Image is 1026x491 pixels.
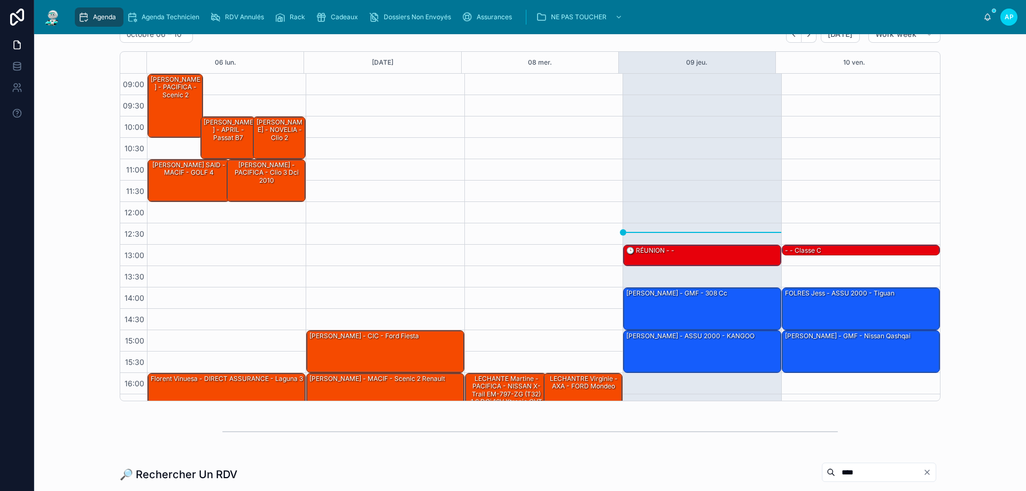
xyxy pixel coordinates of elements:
[624,288,781,330] div: [PERSON_NAME] - GMF - 308 cc
[467,374,546,422] div: LECHANTE Martine - PACIFICA - NISSAN X-Trail EM-797-ZG (T32) 1.6 dCi 16V Xtronic CVT 2WD S&S 130 ...
[458,7,519,27] a: Assurances
[828,29,853,39] span: [DATE]
[150,374,304,384] div: Florent Vinuesa - DIRECT ASSURANCE - laguna 3
[122,315,147,324] span: 14:30
[782,331,939,372] div: [PERSON_NAME] - GMF - Nissan qashqai
[875,29,916,39] span: Work week
[142,13,199,21] span: Agenda Technicien
[372,52,393,73] button: [DATE]
[821,26,860,43] button: [DATE]
[122,272,147,281] span: 13:30
[227,160,305,201] div: [PERSON_NAME] - PACIFICA - clio 3 dci 2010
[122,229,147,238] span: 12:30
[784,331,912,341] div: [PERSON_NAME] - GMF - Nissan qashqai
[782,245,939,256] div: - - classe c
[123,186,147,196] span: 11:30
[477,13,512,21] span: Assurances
[122,400,147,409] span: 16:30
[546,374,621,392] div: LECHANTRE Virginie - AXA - FORD mondeo
[544,373,622,415] div: LECHANTRE Virginie - AXA - FORD mondeo
[127,29,182,40] h2: octobre 06 – 10
[625,246,675,255] div: 🕒 RÉUNION - -
[225,13,264,21] span: RDV Annulés
[148,373,305,415] div: Florent Vinuesa - DIRECT ASSURANCE - laguna 3
[122,336,147,345] span: 15:00
[122,251,147,260] span: 13:00
[782,288,939,330] div: FOLRES jess - ASSU 2000 - tiguan
[465,373,547,415] div: LECHANTE Martine - PACIFICA - NISSAN X-Trail EM-797-ZG (T32) 1.6 dCi 16V Xtronic CVT 2WD S&S 130 ...
[868,26,941,43] button: Work week
[93,13,116,21] span: Agenda
[624,331,781,372] div: [PERSON_NAME] - ASSU 2000 - KANGOO
[1005,13,1014,21] span: AP
[366,7,458,27] a: Dossiers Non Envoyés
[624,245,781,266] div: 🕒 RÉUNION - -
[229,160,305,185] div: [PERSON_NAME] - PACIFICA - clio 3 dci 2010
[625,289,728,298] div: [PERSON_NAME] - GMF - 308 cc
[120,467,237,482] h1: 🔎 Rechercher Un RDV
[120,101,147,110] span: 09:30
[43,9,62,26] img: App logo
[923,468,936,477] button: Clear
[207,7,271,27] a: RDV Annulés
[253,117,305,159] div: [PERSON_NAME] - NOVELIA - Clio 2
[307,373,464,437] div: [PERSON_NAME] - MACIF - scenic 2 renault
[148,160,229,201] div: [PERSON_NAME] SAID - MACIF - GOLF 4
[150,160,229,178] div: [PERSON_NAME] SAID - MACIF - GOLF 4
[802,26,817,43] button: Next
[271,7,313,27] a: Rack
[201,117,255,159] div: [PERSON_NAME] - APRIL - passat B7
[308,374,446,384] div: [PERSON_NAME] - MACIF - scenic 2 renault
[150,75,202,100] div: [PERSON_NAME] - PACIFICA - scenic 2
[120,80,147,89] span: 09:00
[122,379,147,388] span: 16:00
[122,144,147,153] span: 10:30
[786,26,802,43] button: Back
[843,52,865,73] button: 10 ven.
[528,52,552,73] button: 08 mer.
[331,13,358,21] span: Cadeaux
[784,289,896,298] div: FOLRES jess - ASSU 2000 - tiguan
[533,7,628,27] a: NE PAS TOUCHER
[122,357,147,367] span: 15:30
[307,331,464,372] div: [PERSON_NAME] - CIC - ford fiesta
[75,7,123,27] a: Agenda
[71,5,983,29] div: scrollable content
[123,7,207,27] a: Agenda Technicien
[313,7,366,27] a: Cadeaux
[625,331,756,341] div: [PERSON_NAME] - ASSU 2000 - KANGOO
[122,208,147,217] span: 12:00
[784,246,822,255] div: - - classe c
[215,52,236,73] button: 06 lun.
[551,13,607,21] span: NE PAS TOUCHER
[203,118,255,143] div: [PERSON_NAME] - APRIL - passat B7
[290,13,305,21] span: Rack
[686,52,708,73] button: 09 jeu.
[148,74,203,137] div: [PERSON_NAME] - PACIFICA - scenic 2
[122,122,147,131] span: 10:00
[255,118,305,143] div: [PERSON_NAME] - NOVELIA - Clio 2
[122,293,147,302] span: 14:00
[384,13,451,21] span: Dossiers Non Envoyés
[308,331,420,341] div: [PERSON_NAME] - CIC - ford fiesta
[123,165,147,174] span: 11:00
